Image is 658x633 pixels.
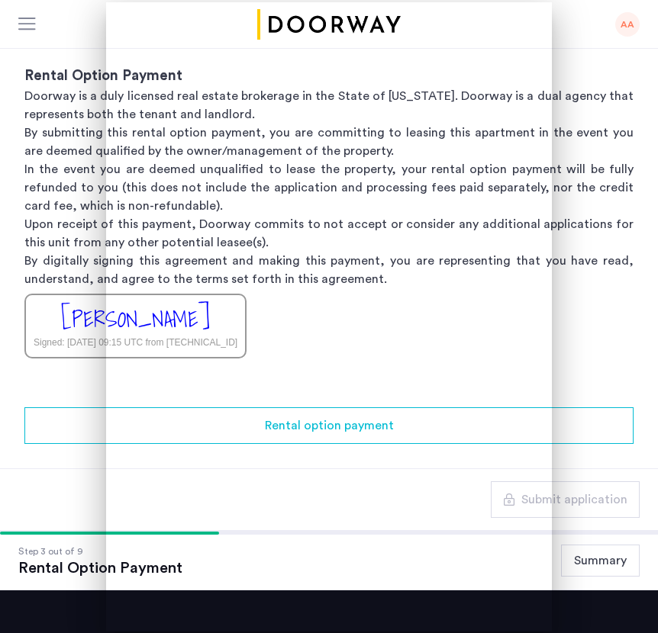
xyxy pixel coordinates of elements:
[34,336,237,349] div: Signed: [DATE] 09:15 UTC from [TECHNICAL_ID]
[24,252,634,288] p: By digitally signing this agreement and making this payment, you are representing that you have r...
[615,12,640,37] div: AA
[24,407,634,444] button: button
[24,66,634,87] h3: Rental Option Payment
[24,160,634,215] p: In the event you are deemed unqualified to lease the property, your rental option payment will be...
[18,544,182,559] div: Step 3 out of 9
[61,303,210,336] div: [PERSON_NAME]
[18,559,182,577] div: Rental Option Payment
[521,490,627,509] span: Submit application
[24,87,634,124] p: Doorway is a duly licensed real estate brokerage in the State of [US_STATE]. Doorway is a dual ag...
[491,481,640,518] button: button
[24,215,634,252] p: Upon receipt of this payment, Doorway commits to not accept or consider any additional applicatio...
[561,545,640,577] button: Summary
[24,124,634,160] p: By submitting this rental option payment, you are committing to leasing this apartment in the eve...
